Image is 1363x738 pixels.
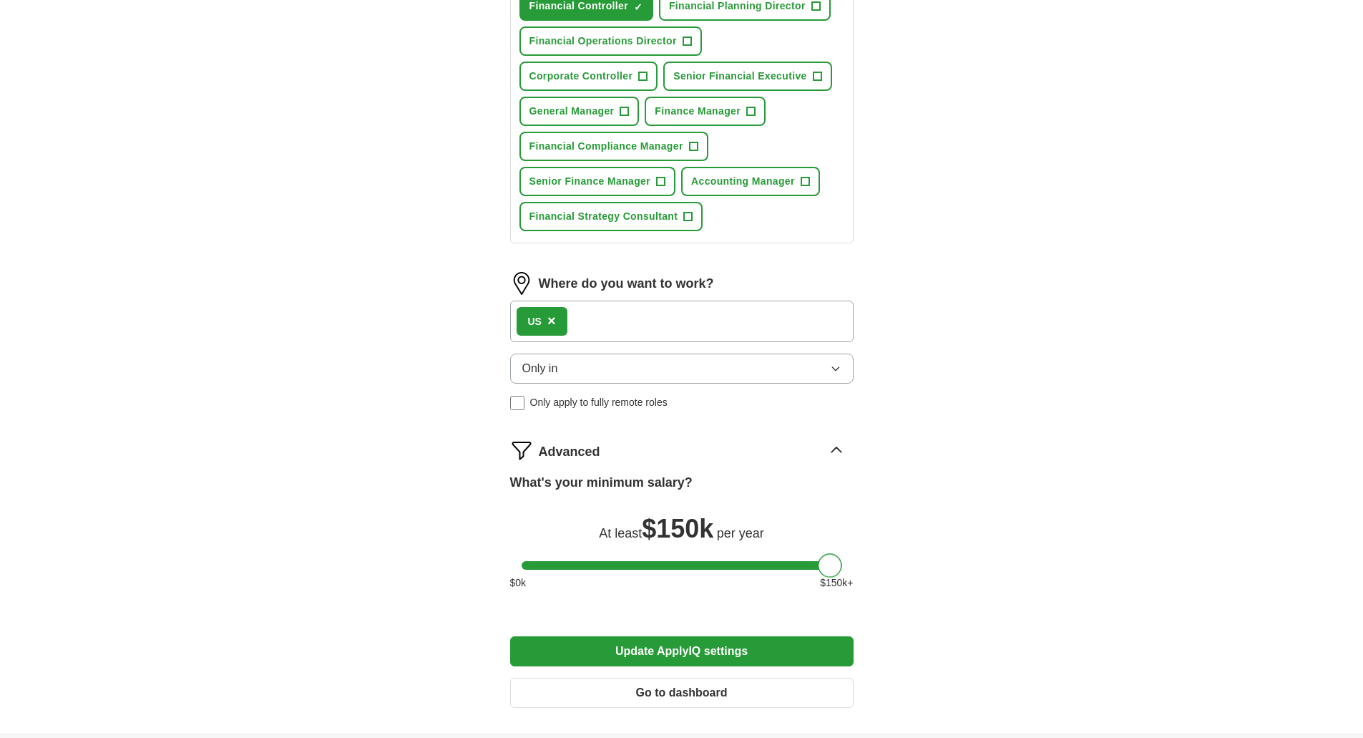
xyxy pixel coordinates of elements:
[519,97,640,126] button: General Manager
[510,473,693,492] label: What's your minimum salary?
[510,576,527,591] span: $ 0 k
[634,1,643,13] span: ✓
[717,526,764,540] span: per year
[510,396,524,410] input: Only apply to fully remote roles
[539,274,714,293] label: Where do you want to work?
[528,314,542,329] div: US
[547,313,556,329] span: ×
[529,34,677,49] span: Financial Operations Director
[642,514,713,543] span: $ 150k
[529,69,633,84] span: Corporate Controller
[519,202,703,231] button: Financial Strategy Consultant
[681,167,820,196] button: Accounting Manager
[530,395,668,410] span: Only apply to fully remote roles
[539,442,600,462] span: Advanced
[510,678,854,708] button: Go to dashboard
[599,526,642,540] span: At least
[522,360,558,377] span: Only in
[663,62,832,91] button: Senior Financial Executive
[510,354,854,384] button: Only in
[519,167,676,196] button: Senior Finance Manager
[673,69,807,84] span: Senior Financial Executive
[645,97,766,126] button: Finance Manager
[510,636,854,666] button: Update ApplyIQ settings
[655,104,741,119] span: Finance Manager
[547,311,556,332] button: ×
[529,104,615,119] span: General Manager
[691,174,795,189] span: Accounting Manager
[510,439,533,462] img: filter
[529,139,683,154] span: Financial Compliance Manager
[510,272,533,295] img: location.png
[529,209,678,224] span: Financial Strategy Consultant
[519,132,708,161] button: Financial Compliance Manager
[820,576,853,591] span: $ 150 k+
[519,62,658,91] button: Corporate Controller
[519,26,702,56] button: Financial Operations Director
[529,174,651,189] span: Senior Finance Manager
